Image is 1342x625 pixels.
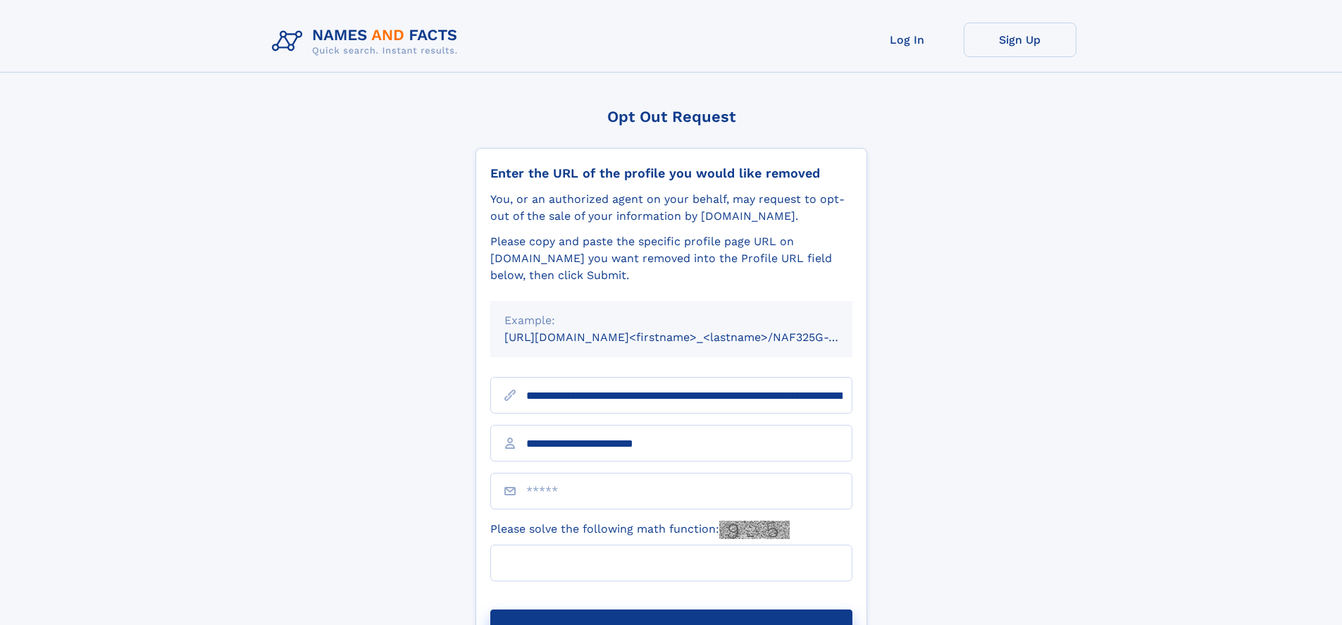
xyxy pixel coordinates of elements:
[964,23,1076,57] a: Sign Up
[490,166,852,181] div: Enter the URL of the profile you would like removed
[851,23,964,57] a: Log In
[476,108,867,125] div: Opt Out Request
[504,330,879,344] small: [URL][DOMAIN_NAME]<firstname>_<lastname>/NAF325G-xxxxxxxx
[490,521,790,539] label: Please solve the following math function:
[490,233,852,284] div: Please copy and paste the specific profile page URL on [DOMAIN_NAME] you want removed into the Pr...
[490,191,852,225] div: You, or an authorized agent on your behalf, may request to opt-out of the sale of your informatio...
[266,23,469,61] img: Logo Names and Facts
[504,312,838,329] div: Example:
